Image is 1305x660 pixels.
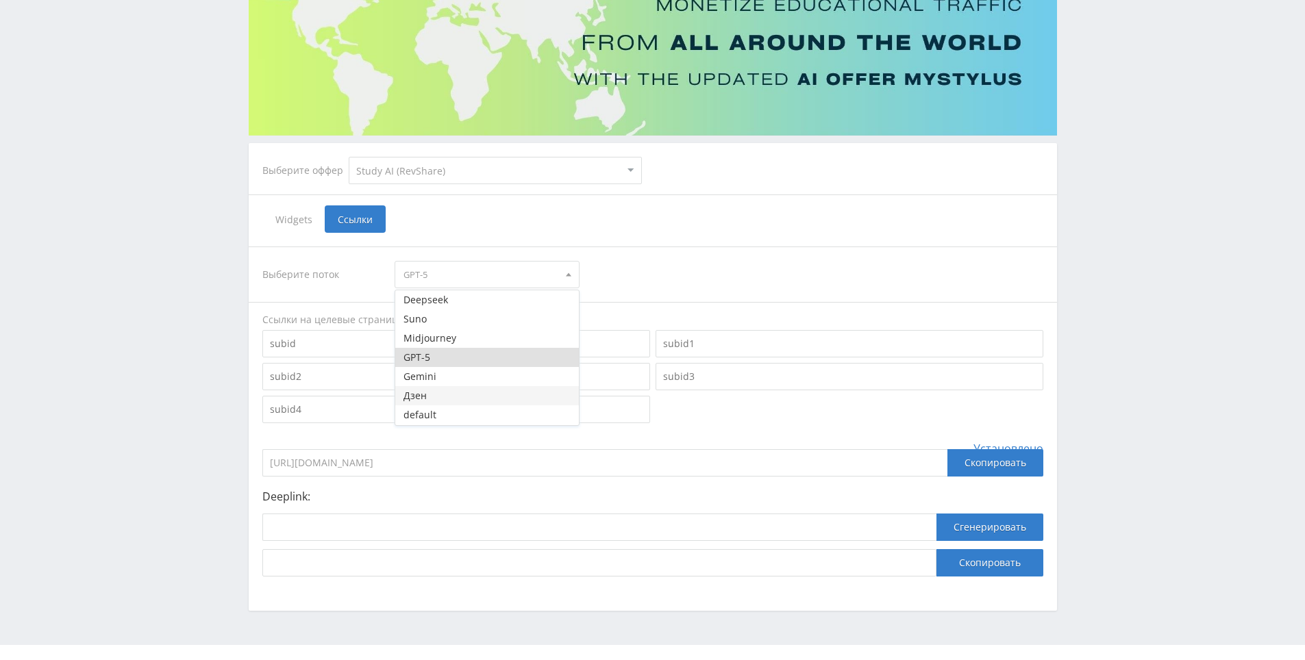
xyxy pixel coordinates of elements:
[395,386,579,405] button: Дзен
[262,363,650,390] input: subid2
[325,205,386,233] span: Ссылки
[395,290,579,309] button: Deepseek
[947,449,1043,477] div: Скопировать
[395,329,579,348] button: Midjourney
[262,396,650,423] input: subid4
[403,262,558,288] span: GPT-5
[395,405,579,424] button: default
[262,330,650,357] input: subid
[936,549,1043,576] button: Скопировать
[262,165,349,176] div: Выберите оффер
[395,348,579,367] button: GPT-5
[656,330,1043,357] input: subid1
[395,367,579,386] button: Gemini
[936,513,1043,541] button: Сгенерировать
[395,309,579,329] button: Suno
[656,363,1043,390] input: subid3
[262,261,382,288] div: Выберите поток
[262,490,1043,503] p: Deeplink:
[262,205,325,233] span: Widgets
[262,313,1043,327] div: Ссылки на целевые страницы оффера.
[973,442,1043,455] span: Установлено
